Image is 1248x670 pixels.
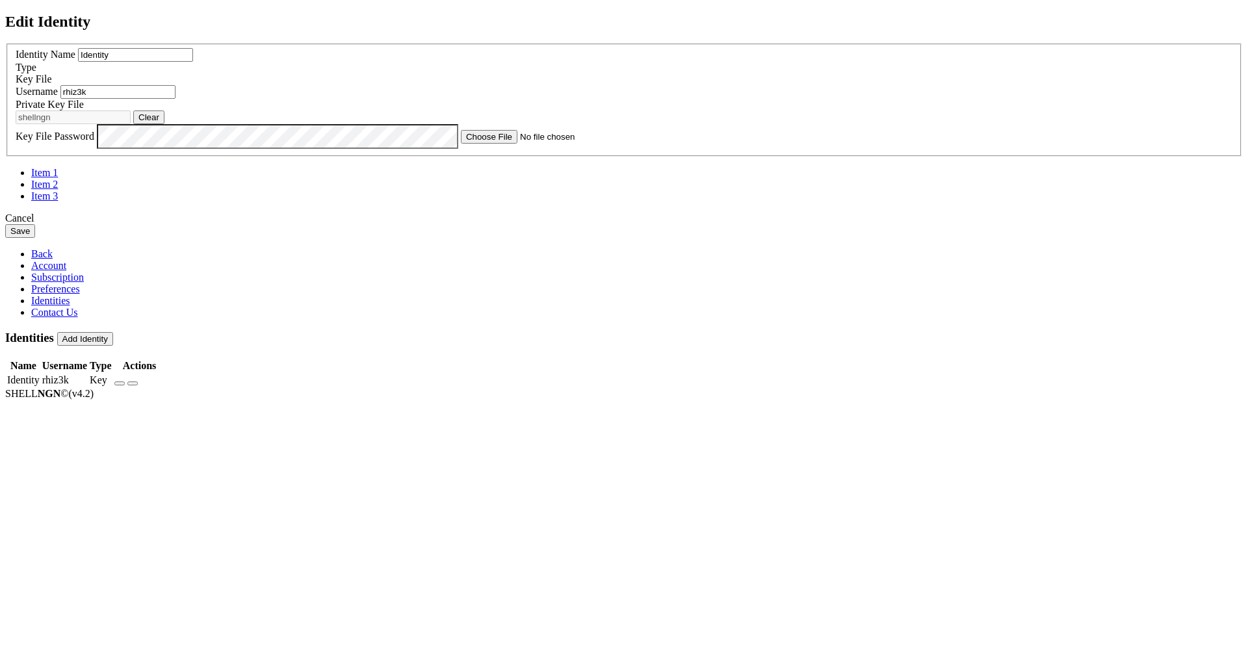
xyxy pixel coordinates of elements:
a: Item 2 [31,179,58,190]
a: Item 3 [31,190,58,201]
h3: Identities [5,331,1243,346]
th: Type [89,359,112,372]
a: Item 1 [31,167,58,178]
td: Key [89,374,112,387]
a: Subscription [31,272,84,283]
label: Username [16,86,58,97]
th: Username [42,359,88,372]
a: Back [31,248,53,259]
span: Key File [16,73,52,84]
button: Save [5,224,35,238]
button: Add Identity [57,332,113,346]
label: Private Key File [16,99,84,110]
th: Name [6,359,40,372]
span: 4.2.0 [69,388,94,399]
label: Identity Name [16,49,75,60]
button: Clear [133,110,164,124]
span: SHELL © [5,388,94,399]
th: Actions [114,359,166,372]
label: Type [16,62,36,73]
b: NGN [38,388,61,399]
div: Cancel [5,213,1243,224]
div: Key File [16,73,1232,85]
label: Key File Password [16,131,94,142]
td: rhiz3k [42,374,88,387]
h2: Edit Identity [5,13,1243,31]
a: Account [31,260,66,271]
td: Identity [6,374,40,387]
a: Identities [31,295,70,306]
a: Preferences [31,283,80,294]
input: Login Username [60,85,175,99]
a: Contact Us [31,307,78,318]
